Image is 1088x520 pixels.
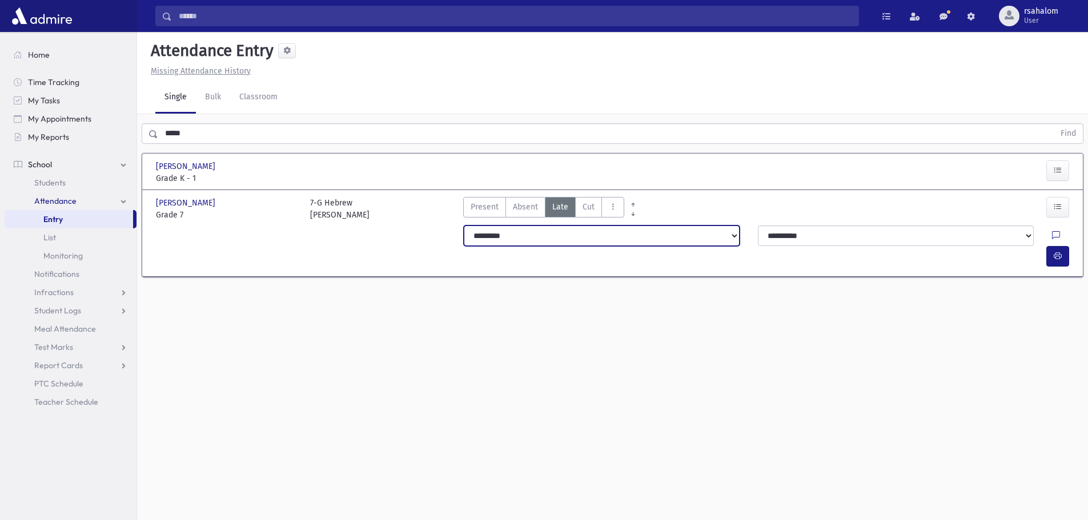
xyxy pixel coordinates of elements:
[1024,16,1058,25] span: User
[28,132,69,142] span: My Reports
[34,305,81,316] span: Student Logs
[5,46,136,64] a: Home
[34,178,66,188] span: Students
[34,360,83,370] span: Report Cards
[5,265,136,283] a: Notifications
[5,155,136,174] a: School
[5,393,136,411] a: Teacher Schedule
[151,66,251,76] u: Missing Attendance History
[5,192,136,210] a: Attendance
[28,114,91,124] span: My Appointments
[310,197,370,221] div: 7-G Hebrew [PERSON_NAME]
[5,91,136,110] a: My Tasks
[43,214,63,224] span: Entry
[172,6,858,26] input: Search
[34,324,96,334] span: Meal Attendance
[196,82,230,114] a: Bulk
[1054,124,1083,143] button: Find
[28,50,50,60] span: Home
[5,301,136,320] a: Student Logs
[5,73,136,91] a: Time Tracking
[9,5,75,27] img: AdmirePro
[34,196,77,206] span: Attendance
[5,128,136,146] a: My Reports
[28,77,79,87] span: Time Tracking
[34,397,98,407] span: Teacher Schedule
[463,197,624,221] div: AttTypes
[552,201,568,213] span: Late
[156,209,299,221] span: Grade 7
[5,228,136,247] a: List
[471,201,499,213] span: Present
[155,82,196,114] a: Single
[5,283,136,301] a: Infractions
[5,338,136,356] a: Test Marks
[1024,7,1058,16] span: rsahalom
[5,110,136,128] a: My Appointments
[5,320,136,338] a: Meal Attendance
[28,95,60,106] span: My Tasks
[583,201,595,213] span: Cut
[513,201,538,213] span: Absent
[5,356,136,374] a: Report Cards
[34,287,74,297] span: Infractions
[156,172,299,184] span: Grade K - 1
[43,232,56,243] span: List
[156,160,218,172] span: [PERSON_NAME]
[230,82,287,114] a: Classroom
[146,41,274,61] h5: Attendance Entry
[5,374,136,393] a: PTC Schedule
[34,342,73,352] span: Test Marks
[5,174,136,192] a: Students
[156,197,218,209] span: [PERSON_NAME]
[5,247,136,265] a: Monitoring
[5,210,133,228] a: Entry
[34,378,83,389] span: PTC Schedule
[34,269,79,279] span: Notifications
[146,66,251,76] a: Missing Attendance History
[43,251,83,261] span: Monitoring
[28,159,52,170] span: School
